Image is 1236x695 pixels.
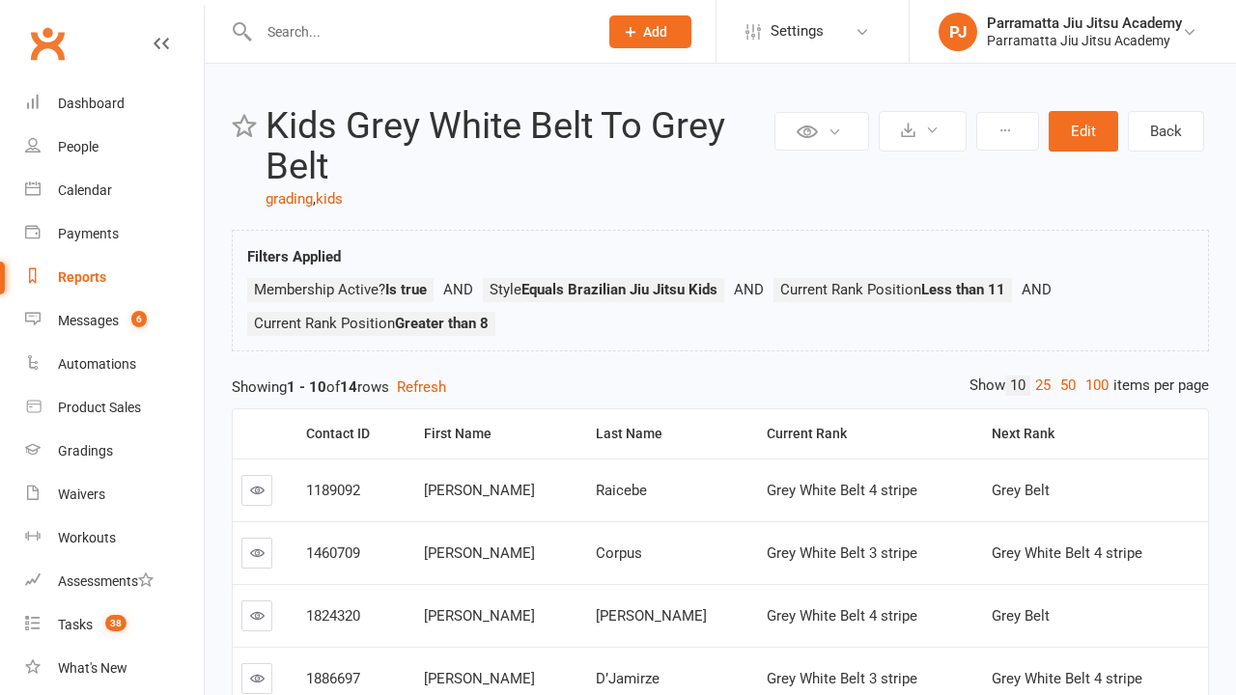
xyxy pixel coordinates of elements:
span: Grey White Belt 4 stripe [767,607,917,625]
a: 100 [1081,375,1113,396]
span: Grey White Belt 3 stripe [767,670,917,687]
strong: 14 [340,378,357,396]
a: People [25,125,204,169]
div: Reports [58,269,106,285]
span: 1824320 [306,607,360,625]
span: Grey Belt [992,482,1050,499]
span: Grey White Belt 4 stripe [992,670,1142,687]
a: Product Sales [25,386,204,430]
div: Parramatta Jiu Jitsu Academy [987,14,1182,32]
button: Add [609,15,691,48]
div: Last Name [596,427,744,441]
span: 38 [105,615,126,631]
div: Parramatta Jiu Jitsu Academy [987,32,1182,49]
div: Product Sales [58,400,141,415]
span: [PERSON_NAME] [424,482,535,499]
span: [PERSON_NAME] [424,670,535,687]
a: Assessments [25,560,204,603]
a: Workouts [25,516,204,560]
div: Contact ID [306,427,400,441]
strong: Is true [385,281,427,298]
a: Reports [25,256,204,299]
a: Automations [25,343,204,386]
input: Search... [253,18,584,45]
span: Corpus [596,544,642,562]
span: Current Rank Position [254,315,489,332]
div: Gradings [58,443,113,459]
a: 10 [1005,375,1030,396]
strong: Filters Applied [247,248,341,265]
a: Calendar [25,169,204,212]
span: Add [643,24,667,40]
a: grading [266,190,313,208]
div: Messages [58,313,119,328]
a: Back [1128,111,1204,152]
a: 25 [1030,375,1055,396]
strong: Less than 11 [921,281,1005,298]
span: Current Rank Position [780,281,1005,298]
div: Assessments [58,573,154,589]
div: Current Rank [767,427,968,441]
a: Payments [25,212,204,256]
a: Tasks 38 [25,603,204,647]
div: Next Rank [992,427,1193,441]
span: Grey White Belt 4 stripe [767,482,917,499]
div: Payments [58,226,119,241]
button: Edit [1049,111,1118,152]
span: 1460709 [306,544,360,562]
span: Settings [771,10,824,53]
span: 1189092 [306,482,360,499]
span: , [313,190,316,208]
a: Gradings [25,430,204,473]
a: 50 [1055,375,1081,396]
div: Automations [58,356,136,372]
strong: Equals Brazilian Jiu Jitsu Kids [521,281,717,298]
div: Dashboard [58,96,125,111]
strong: Greater than 8 [395,315,489,332]
a: Dashboard [25,82,204,125]
a: What's New [25,647,204,690]
span: 1886697 [306,670,360,687]
span: Raicebe [596,482,647,499]
div: People [58,139,98,154]
div: Workouts [58,530,116,545]
button: Refresh [397,375,446,399]
div: What's New [58,660,127,676]
span: Style [490,281,717,298]
div: Calendar [58,182,112,198]
div: Tasks [58,617,93,632]
span: 6 [131,311,147,327]
div: Show items per page [969,375,1209,396]
span: Grey White Belt 4 stripe [992,544,1142,562]
a: kids [316,190,343,208]
h2: Kids Grey White Belt To Grey Belt [266,106,770,187]
span: D’Jamirze [596,670,660,687]
a: Messages 6 [25,299,204,343]
span: [PERSON_NAME] [424,544,535,562]
strong: 1 - 10 [287,378,326,396]
span: Grey White Belt 3 stripe [767,544,917,562]
span: Membership Active? [254,281,427,298]
a: Clubworx [23,19,71,68]
span: Grey Belt [992,607,1050,625]
div: PJ [939,13,977,51]
div: Showing of rows [232,375,1209,399]
a: Waivers [25,473,204,516]
div: Waivers [58,486,105,502]
span: [PERSON_NAME] [596,607,707,625]
span: [PERSON_NAME] [424,607,535,625]
div: First Name [424,427,572,441]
